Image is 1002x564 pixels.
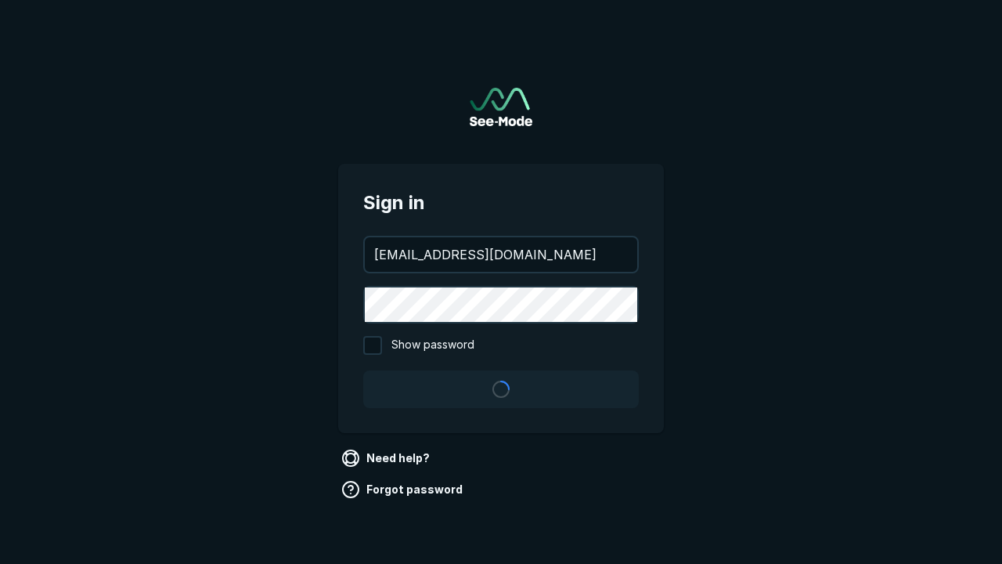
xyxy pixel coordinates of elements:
a: Need help? [338,446,436,471]
img: See-Mode Logo [470,88,532,126]
span: Show password [391,336,474,355]
span: Sign in [363,189,639,217]
a: Forgot password [338,477,469,502]
a: Go to sign in [470,88,532,126]
input: your@email.com [365,237,637,272]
